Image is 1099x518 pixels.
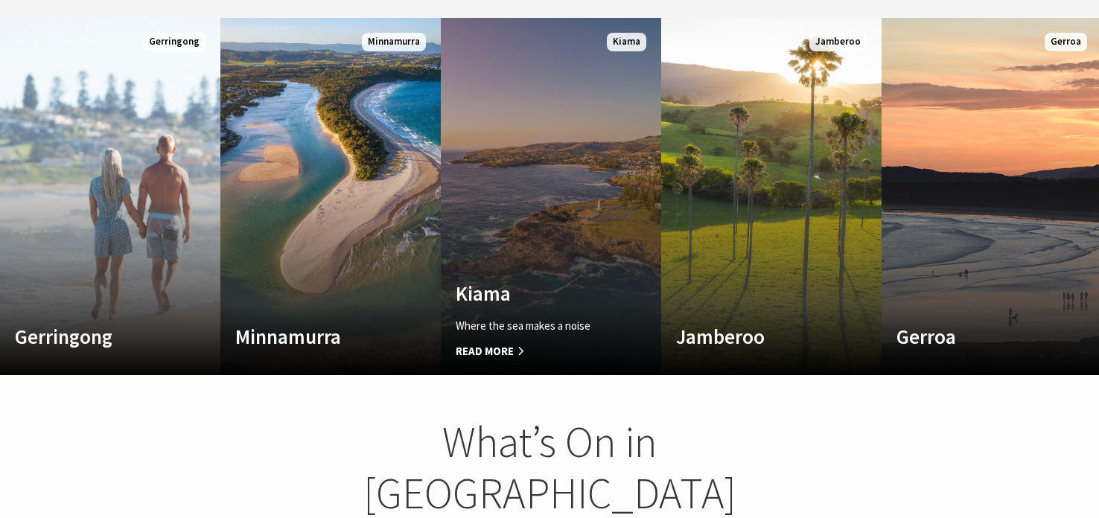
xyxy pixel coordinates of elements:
[1045,33,1087,51] span: Gerroa
[235,324,393,348] h4: Minnamurra
[362,33,426,51] span: Minnamurra
[661,18,882,375] a: Custom Image Used Jamberoo Jamberoo
[456,317,614,335] p: Where the sea makes a noise
[607,33,646,51] span: Kiama
[441,18,661,375] a: Custom Image Used Kiama Where the sea makes a noise Read More Kiama
[220,18,441,375] a: Custom Image Used Minnamurra Minnamurra
[456,342,614,360] span: Read More
[143,33,206,51] span: Gerringong
[896,324,1054,348] h4: Gerroa
[809,33,867,51] span: Jamberoo
[15,324,173,348] h4: Gerringong
[676,324,834,348] h4: Jamberoo
[456,281,614,305] h4: Kiama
